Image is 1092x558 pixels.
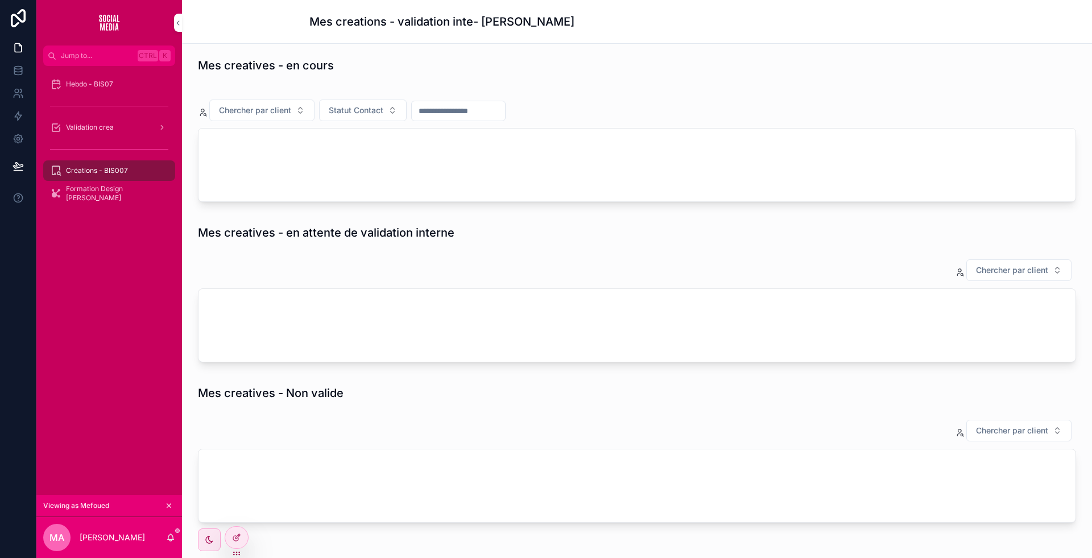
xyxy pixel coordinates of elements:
[43,74,175,94] a: Hebdo - BIS07
[198,57,334,73] h1: Mes creatives - en cours
[66,123,114,132] span: Validation crea
[36,66,182,218] div: scrollable content
[66,184,164,202] span: Formation Design [PERSON_NAME]
[66,166,128,175] span: Créations - BIS007
[198,225,454,241] h1: Mes creatives - en attente de validation interne
[198,385,344,401] h1: Mes creatives - Non valide
[976,264,1048,276] span: Chercher par client
[43,183,175,204] a: Formation Design [PERSON_NAME]
[80,532,145,543] p: [PERSON_NAME]
[329,105,383,116] span: Statut Contact
[966,259,1072,281] button: Select Button
[966,420,1072,441] button: Select Button
[43,160,175,181] a: Créations - BIS007
[49,531,64,544] span: MA
[160,51,169,60] span: K
[43,501,109,510] span: Viewing as Mefoued
[319,100,407,121] button: Select Button
[61,51,133,60] span: Jump to...
[976,425,1048,436] span: Chercher par client
[91,14,127,32] img: App logo
[209,100,315,121] button: Select Button
[43,117,175,138] a: Validation crea
[219,105,291,116] span: Chercher par client
[309,14,574,30] h1: Mes creations - validation inte- [PERSON_NAME]
[66,80,113,89] span: Hebdo - BIS07
[138,50,158,61] span: Ctrl
[43,46,175,66] button: Jump to...CtrlK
